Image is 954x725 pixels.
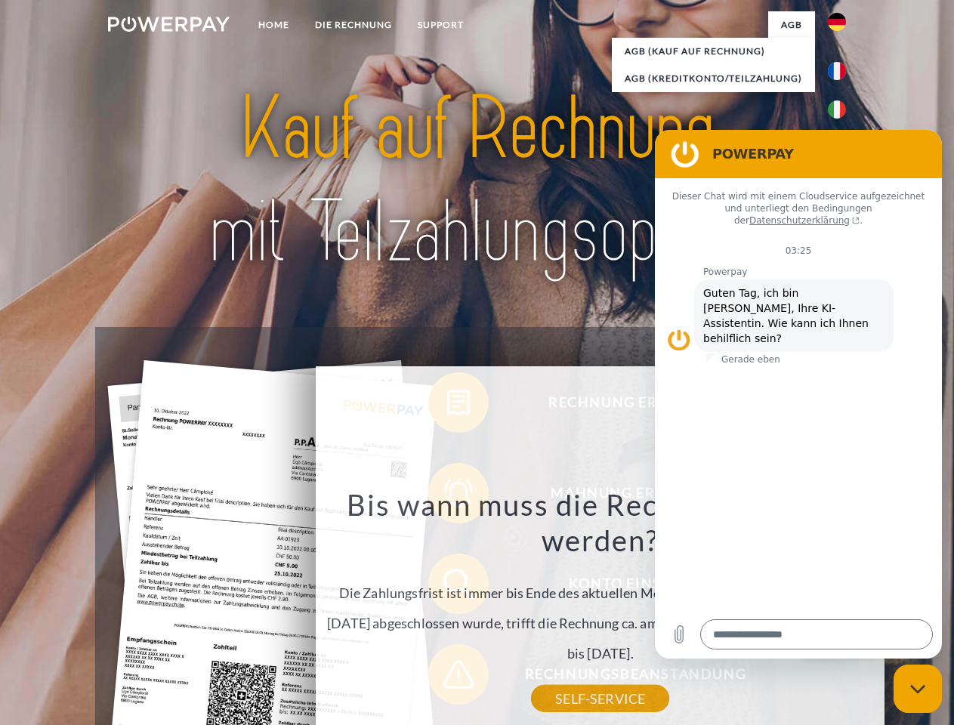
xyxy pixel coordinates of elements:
img: de [828,13,846,31]
div: Die Zahlungsfrist ist immer bis Ende des aktuellen Monats. Wenn die Bestellung z.B. am [DATE] abg... [325,486,876,699]
iframe: Schaltfläche zum Öffnen des Messaging-Fensters; Konversation läuft [894,665,942,713]
a: SUPPORT [405,11,477,39]
a: AGB (Kauf auf Rechnung) [612,38,815,65]
a: DIE RECHNUNG [302,11,405,39]
a: AGB (Kreditkonto/Teilzahlung) [612,65,815,92]
a: SELF-SERVICE [531,685,669,712]
img: logo-powerpay-white.svg [108,17,230,32]
img: fr [828,62,846,80]
img: it [828,100,846,119]
iframe: Messaging-Fenster [655,130,942,659]
img: title-powerpay_de.svg [144,72,810,289]
a: Home [245,11,302,39]
h3: Bis wann muss die Rechnung bezahlt werden? [325,486,876,559]
a: agb [768,11,815,39]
